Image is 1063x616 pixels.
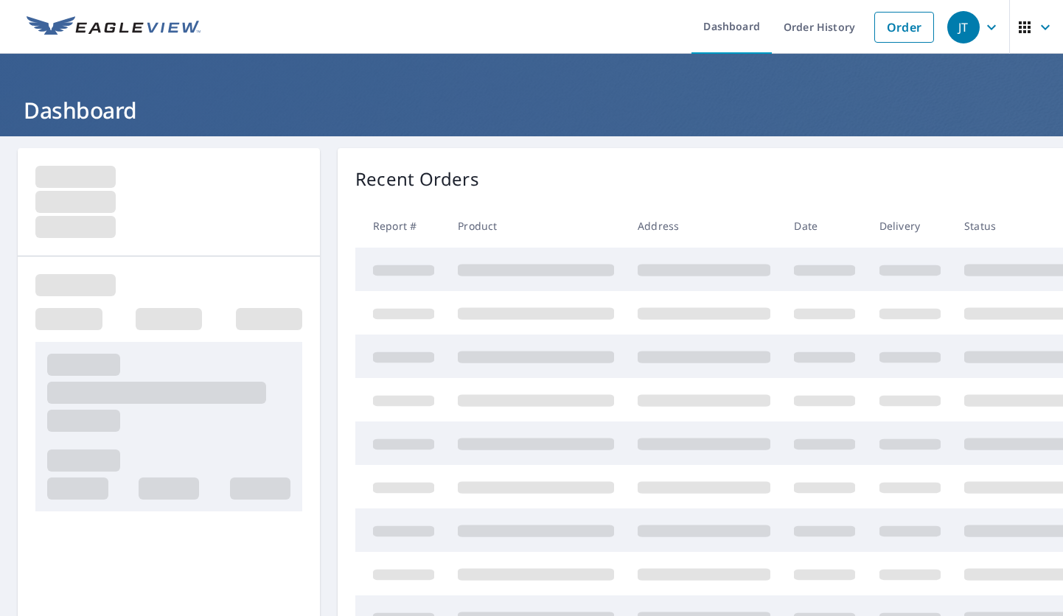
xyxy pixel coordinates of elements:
[18,95,1045,125] h1: Dashboard
[782,204,867,248] th: Date
[446,204,626,248] th: Product
[355,166,479,192] p: Recent Orders
[355,204,446,248] th: Report #
[874,12,934,43] a: Order
[626,204,782,248] th: Address
[27,16,201,38] img: EV Logo
[868,204,952,248] th: Delivery
[947,11,980,43] div: JT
